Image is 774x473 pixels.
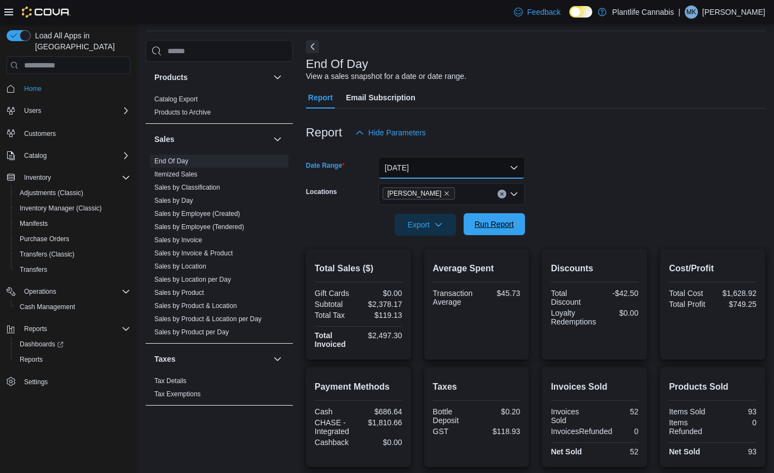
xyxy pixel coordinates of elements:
[464,213,525,235] button: Run Report
[433,427,475,436] div: GST
[315,418,356,436] div: CHASE - Integrated
[475,219,514,230] span: Run Report
[15,186,130,200] span: Adjustments (Classic)
[11,352,135,367] button: Reports
[20,375,130,389] span: Settings
[597,289,638,298] div: -$42.50
[20,265,47,274] span: Transfers
[551,447,582,456] strong: Net Sold
[154,210,240,218] a: Sales by Employee (Created)
[154,289,204,297] a: Sales by Product
[715,418,756,427] div: 0
[154,109,211,116] a: Products to Archive
[20,149,51,162] button: Catalog
[15,353,47,366] a: Reports
[154,275,231,284] span: Sales by Location per Day
[20,204,102,213] span: Inventory Manager (Classic)
[154,377,187,385] a: Tax Details
[15,263,51,276] a: Transfers
[154,170,198,179] span: Itemized Sales
[306,40,319,53] button: Next
[368,127,426,138] span: Hide Parameters
[154,315,262,323] span: Sales by Product & Location per Day
[433,262,521,275] h2: Average Spent
[510,190,518,198] button: Open list of options
[154,288,204,297] span: Sales by Product
[154,315,262,323] a: Sales by Product & Location per Day
[11,216,135,231] button: Manifests
[361,407,402,416] div: $686.64
[24,287,56,296] span: Operations
[600,309,638,317] div: $0.00
[669,289,711,298] div: Total Cost
[433,407,475,425] div: Bottle Deposit
[154,301,237,310] span: Sales by Product & Location
[154,249,233,258] span: Sales by Invoice & Product
[20,171,130,184] span: Inventory
[361,289,402,298] div: $0.00
[715,407,756,416] div: 93
[346,87,415,109] span: Email Subscription
[154,223,244,231] span: Sales by Employee (Tendered)
[15,248,79,261] a: Transfers (Classic)
[20,355,43,364] span: Reports
[154,157,188,165] a: End Of Day
[154,95,198,103] a: Catalog Export
[154,223,244,231] a: Sales by Employee (Tendered)
[20,235,70,243] span: Purchase Orders
[315,300,356,309] div: Subtotal
[669,300,711,309] div: Total Profit
[433,380,521,394] h2: Taxes
[510,1,565,23] a: Feedback
[11,185,135,201] button: Adjustments (Classic)
[443,190,450,197] button: Remove Leduc from selection in this group
[20,189,83,197] span: Adjustments (Classic)
[146,155,293,343] div: Sales
[715,447,756,456] div: 93
[361,418,402,427] div: $1,810.66
[715,289,756,298] div: $1,628.92
[20,149,130,162] span: Catalog
[146,374,293,405] div: Taxes
[315,311,356,320] div: Total Tax
[24,378,48,386] span: Settings
[154,263,206,270] a: Sales by Location
[15,202,130,215] span: Inventory Manager (Classic)
[20,340,63,349] span: Dashboards
[20,126,130,140] span: Customers
[715,300,756,309] div: $749.25
[669,418,711,436] div: Items Refunded
[597,447,638,456] div: 52
[11,299,135,315] button: Cash Management
[551,427,612,436] div: InvoicesRefunded
[11,337,135,352] a: Dashboards
[20,285,61,298] button: Operations
[24,151,47,160] span: Catalog
[315,289,356,298] div: Gift Cards
[498,190,506,198] button: Clear input
[11,231,135,247] button: Purchase Orders
[15,232,74,246] a: Purchase Orders
[7,76,130,418] nav: Complex example
[271,352,284,366] button: Taxes
[271,71,284,84] button: Products
[315,380,402,394] h2: Payment Methods
[15,217,52,230] a: Manifests
[685,5,698,19] div: Matt Kutera
[154,183,220,192] span: Sales by Classification
[20,127,60,140] a: Customers
[669,447,700,456] strong: Net Sold
[31,30,130,52] span: Load All Apps in [GEOGRAPHIC_DATA]
[669,262,756,275] h2: Cost/Profit
[154,108,211,117] span: Products to Archive
[315,331,346,349] strong: Total Invoiced
[154,328,229,336] a: Sales by Product per Day
[351,122,430,144] button: Hide Parameters
[2,170,135,185] button: Inventory
[20,104,45,117] button: Users
[597,407,638,416] div: 52
[15,232,130,246] span: Purchase Orders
